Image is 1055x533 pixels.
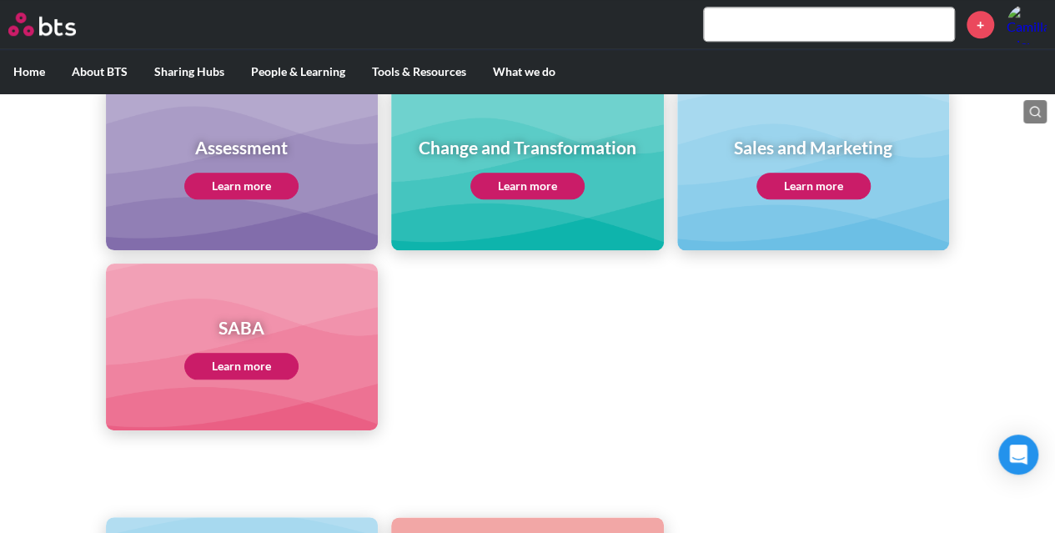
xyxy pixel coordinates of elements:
a: Learn more [184,353,299,380]
a: Learn more [184,173,299,199]
label: People & Learning [238,50,359,93]
label: Tools & Resources [359,50,480,93]
img: Camilla Giovagnoli [1007,4,1047,44]
a: Learn more [756,173,871,199]
h1: Change and Transformation [419,135,636,159]
label: About BTS [58,50,141,93]
h1: Sales and Marketing [734,135,892,159]
div: Open Intercom Messenger [998,435,1038,475]
a: Go home [8,13,107,36]
label: Sharing Hubs [141,50,238,93]
h1: Assessment [184,135,299,159]
label: What we do [480,50,569,93]
a: Learn more [470,173,585,199]
h1: SABA [184,315,299,339]
a: + [967,11,994,38]
img: BTS Logo [8,13,76,36]
a: Profile [1007,4,1047,44]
